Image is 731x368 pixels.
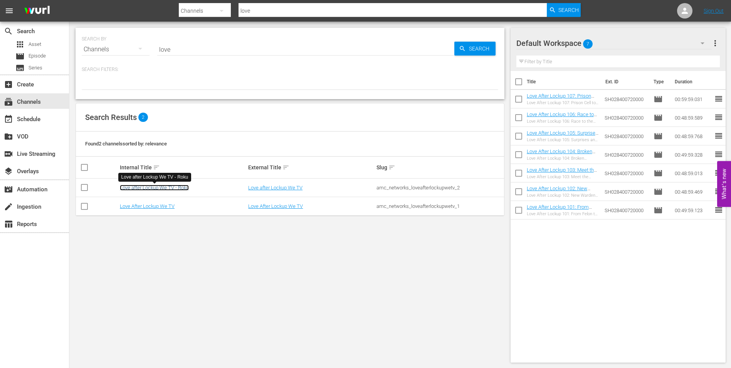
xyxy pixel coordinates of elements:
td: SH028400720000 [602,145,650,164]
span: Search [4,27,13,36]
td: 00:48:59.589 [672,108,714,127]
span: reorder [714,131,723,140]
th: Ext. ID [601,71,649,93]
div: Love After Lockup 103: Meet the Parents [527,174,599,179]
div: Love After Lockup 102: New Warden in [GEOGRAPHIC_DATA] [527,193,599,198]
td: SH028400720000 [602,108,650,127]
span: Series [15,63,25,73]
span: Reports [4,219,13,229]
a: Love After Lockup We TV [248,203,303,209]
div: Love After Lockup 106: Race to the Altar [527,119,599,124]
span: sort [388,164,395,171]
button: more_vert [711,34,720,52]
span: Found 2 channels sorted by: relevance [85,141,167,147]
a: Love After Lockup We TV [120,203,175,209]
span: 2 [138,113,148,122]
span: Ingestion [4,202,13,211]
span: Live Streaming [4,149,13,159]
a: Love after Lockup We TV - Roku [120,185,189,191]
span: Episode [654,187,663,196]
a: Love After Lockup 104: Broken Promises (Love After Lockup 104: Broken Promises (amc_networks_love... [527,149,596,177]
div: External Title [248,163,374,172]
td: 00:48:59.013 [672,164,714,182]
div: amc_networks_loveafterlockupwetv_1 [376,203,502,209]
span: reorder [714,94,723,103]
td: 00:49:59.328 [672,145,714,164]
span: Series [29,64,42,72]
div: Internal Title [120,163,246,172]
span: Episode [654,169,663,178]
td: SH028400720000 [602,127,650,145]
td: 00:49:59.123 [672,201,714,219]
td: SH028400720000 [602,182,650,201]
td: SH028400720000 [602,201,650,219]
span: Asset [15,40,25,49]
button: Search [454,42,496,56]
span: reorder [714,150,723,159]
span: Automation [4,185,13,194]
span: Overlays [4,167,13,176]
span: Episode [654,113,663,122]
a: Love After Lockup 103: Meet the Parents (Love After Lockup 103: Meet the Parents (amc_networks_lo... [527,167,597,196]
div: Channels [82,39,150,60]
span: Asset [29,41,41,48]
span: Search Results [85,113,137,122]
div: Slug [376,163,502,172]
td: SH028400720000 [602,90,650,108]
span: Episode [654,150,663,159]
span: VOD [4,132,13,141]
div: amc_networks_loveafterlockupwetv_2 [376,185,502,191]
td: 00:48:59.469 [672,182,714,201]
a: Love After Lockup 107: Prison Cell to Wedding Bells [527,93,594,105]
div: Love After Lockup 101: From Felon to Fiance [527,211,599,216]
th: Duration [670,71,716,93]
span: reorder [714,187,723,196]
td: 00:48:59.768 [672,127,714,145]
span: Episode [654,95,663,104]
span: Channels [4,97,13,106]
button: Open Feedback Widget [717,161,731,207]
div: Love After Lockup 107: Prison Cell to Wedding Bells [527,100,599,105]
div: Love After Lockup 105: Surprises and Sentences [527,137,599,142]
span: sort [282,164,289,171]
span: Episode [29,52,46,60]
span: Episode [654,132,663,141]
td: SH028400720000 [602,164,650,182]
div: Love after Lockup We TV - Roku [121,174,188,181]
span: reorder [714,168,723,177]
a: Love after Lockup We TV [248,185,302,191]
span: Episode [15,52,25,61]
span: reorder [714,205,723,214]
span: Episode [654,206,663,215]
span: more_vert [711,39,720,48]
a: Sign Out [704,8,724,14]
div: Love After Lockup 104: Broken Promises [527,156,599,161]
th: Title [527,71,601,93]
a: Love After Lockup 106: Race to the Altar (Love After Lockup 106: Race to the Altar (amc_networks_... [527,111,597,140]
div: Default Workspace [516,32,712,54]
span: Search [558,3,579,17]
a: Love After Lockup 102: New Warden in [GEOGRAPHIC_DATA] (Love After Lockup 102: New Warden in [GEO... [527,186,597,220]
td: 00:59:59.031 [672,90,714,108]
th: Type [649,71,670,93]
span: reorder [714,113,723,122]
span: Create [4,80,13,89]
a: Love After Lockup 101: From Felon to Fiance (Love After Lockup 101: From Felon to Fiance (amc_net... [527,204,596,239]
span: menu [5,6,14,15]
button: Search [547,3,581,17]
span: 7 [583,36,593,52]
p: Search Filters: [82,66,498,73]
a: Love After Lockup 105: Surprises and Sentences (Love After Lockup 105: Surprises and Sentences (a... [527,130,598,165]
span: Search [466,42,496,56]
span: Schedule [4,115,13,124]
img: ans4CAIJ8jUAAAAAAAAAAAAAAAAAAAAAAAAgQb4GAAAAAAAAAAAAAAAAAAAAAAAAJMjXAAAAAAAAAAAAAAAAAAAAAAAAgAT5G... [18,2,55,20]
span: sort [153,164,160,171]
